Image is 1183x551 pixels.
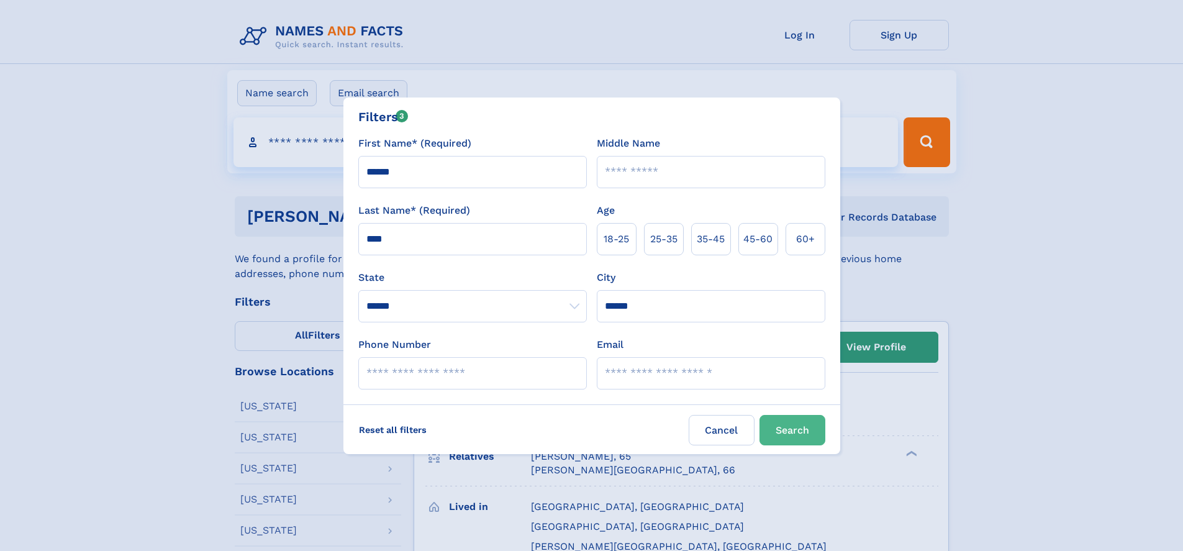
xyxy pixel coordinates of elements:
[358,136,471,151] label: First Name* (Required)
[597,136,660,151] label: Middle Name
[759,415,825,445] button: Search
[743,232,773,247] span: 45‑60
[597,337,623,352] label: Email
[358,203,470,218] label: Last Name* (Required)
[597,270,615,285] label: City
[358,107,409,126] div: Filters
[358,270,587,285] label: State
[689,415,755,445] label: Cancel
[650,232,678,247] span: 25‑35
[351,415,435,445] label: Reset all filters
[796,232,815,247] span: 60+
[358,337,431,352] label: Phone Number
[697,232,725,247] span: 35‑45
[597,203,615,218] label: Age
[604,232,629,247] span: 18‑25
